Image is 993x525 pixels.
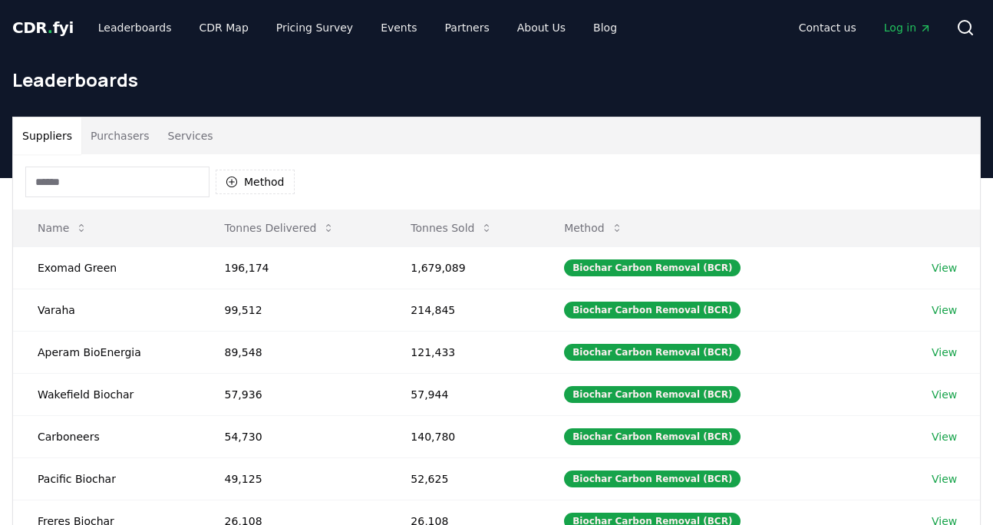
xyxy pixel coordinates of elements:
[213,213,348,243] button: Tonnes Delivered
[159,117,223,154] button: Services
[932,429,957,444] a: View
[12,17,74,38] a: CDR.fyi
[13,246,200,289] td: Exomad Green
[787,14,944,41] nav: Main
[564,302,741,319] div: Biochar Carbon Removal (BCR)
[932,471,957,487] a: View
[200,246,387,289] td: 196,174
[264,14,365,41] a: Pricing Survey
[564,259,741,276] div: Biochar Carbon Removal (BCR)
[386,457,539,500] td: 52,625
[564,386,741,403] div: Biochar Carbon Removal (BCR)
[12,68,981,92] h1: Leaderboards
[433,14,502,41] a: Partners
[200,331,387,373] td: 89,548
[564,428,741,445] div: Biochar Carbon Removal (BCR)
[386,415,539,457] td: 140,780
[12,18,74,37] span: CDR fyi
[13,331,200,373] td: Aperam BioEnergia
[564,344,741,361] div: Biochar Carbon Removal (BCR)
[200,457,387,500] td: 49,125
[86,14,629,41] nav: Main
[932,302,957,318] a: View
[386,331,539,373] td: 121,433
[386,246,539,289] td: 1,679,089
[787,14,869,41] a: Contact us
[13,457,200,500] td: Pacific Biochar
[386,289,539,331] td: 214,845
[386,373,539,415] td: 57,944
[86,14,184,41] a: Leaderboards
[13,289,200,331] td: Varaha
[13,415,200,457] td: Carboneers
[200,415,387,457] td: 54,730
[216,170,295,194] button: Method
[505,14,578,41] a: About Us
[13,117,81,154] button: Suppliers
[552,213,635,243] button: Method
[564,471,741,487] div: Biochar Carbon Removal (BCR)
[932,260,957,276] a: View
[368,14,429,41] a: Events
[48,18,53,37] span: .
[932,387,957,402] a: View
[932,345,957,360] a: View
[200,289,387,331] td: 99,512
[884,20,932,35] span: Log in
[200,373,387,415] td: 57,936
[581,14,629,41] a: Blog
[81,117,159,154] button: Purchasers
[13,373,200,415] td: Wakefield Biochar
[25,213,100,243] button: Name
[398,213,505,243] button: Tonnes Sold
[872,14,944,41] a: Log in
[187,14,261,41] a: CDR Map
